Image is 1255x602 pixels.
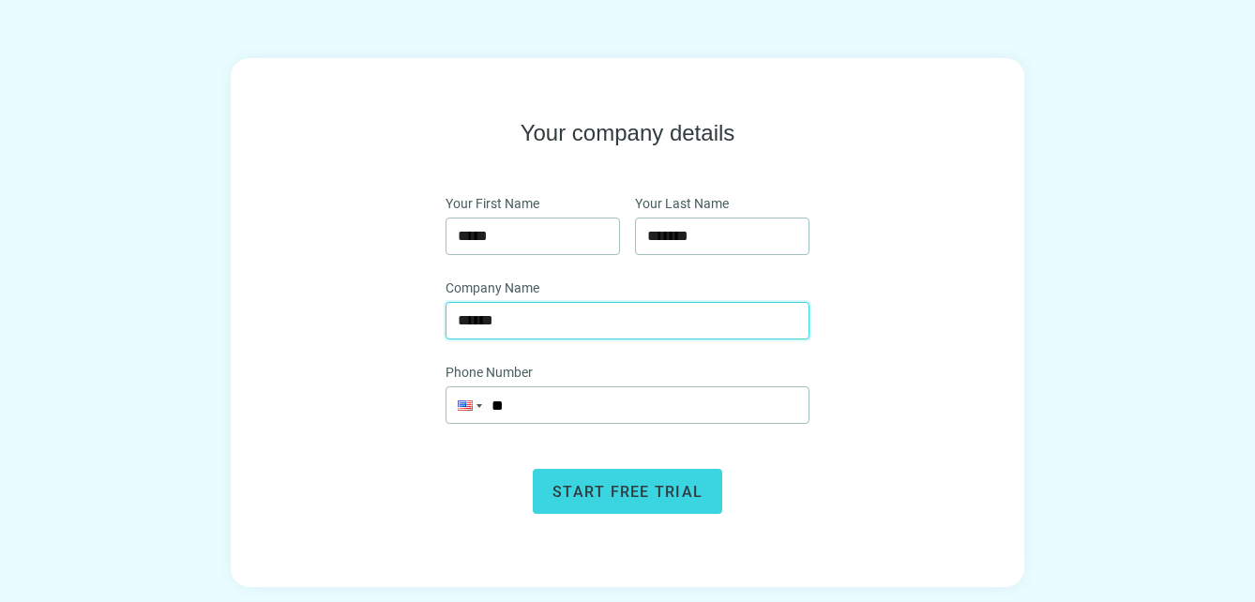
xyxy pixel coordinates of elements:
[533,469,722,514] button: Start free trial
[635,193,729,214] span: Your Last Name
[552,483,703,501] span: Start free trial
[446,193,539,214] span: Your First Name
[446,278,539,298] span: Company Name
[446,362,533,383] span: Phone Number
[521,118,735,148] h1: Your company details
[446,387,482,423] div: United States: + 1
